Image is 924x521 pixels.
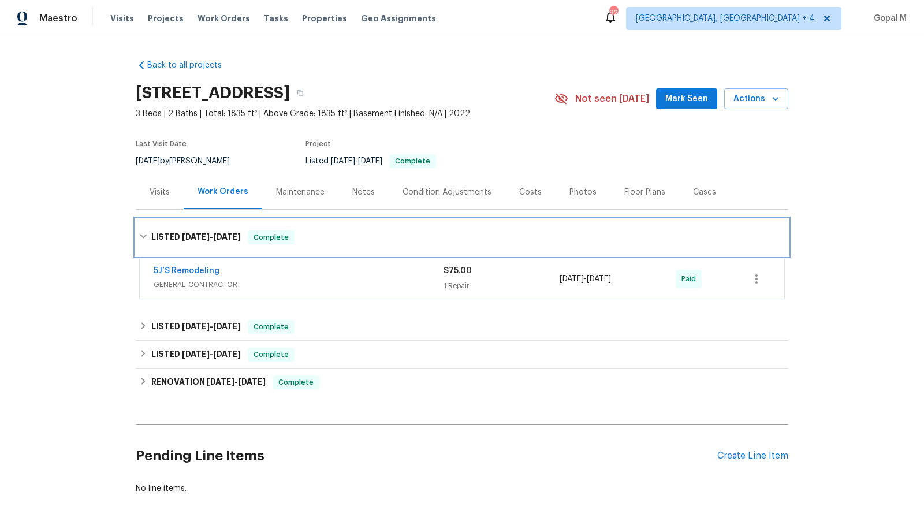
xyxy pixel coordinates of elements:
div: Condition Adjustments [403,187,491,198]
h6: LISTED [151,348,241,362]
span: [DATE] [213,322,241,330]
div: 92 [609,7,617,18]
span: Not seen [DATE] [575,93,649,105]
span: [DATE] [358,157,382,165]
div: 1 Repair [444,280,560,292]
span: Actions [733,92,779,106]
a: Back to all projects [136,59,247,71]
span: Complete [249,321,293,333]
span: Complete [274,377,318,388]
div: LISTED [DATE]-[DATE]Complete [136,219,788,256]
span: Mark Seen [665,92,708,106]
span: Geo Assignments [361,13,436,24]
span: Visits [110,13,134,24]
div: Photos [569,187,597,198]
span: [DATE] [213,350,241,358]
span: $75.00 [444,267,472,275]
span: [DATE] [182,350,210,358]
div: Floor Plans [624,187,665,198]
span: [DATE] [238,378,266,386]
span: [DATE] [560,275,584,283]
span: [DATE] [182,233,210,241]
span: [DATE] [182,322,210,330]
span: Complete [249,349,293,360]
a: 5J’S Remodeling [154,267,219,275]
div: by [PERSON_NAME] [136,154,244,168]
span: - [182,322,241,330]
span: [DATE] [213,233,241,241]
span: Properties [302,13,347,24]
span: Listed [305,157,436,165]
div: Notes [352,187,375,198]
button: Mark Seen [656,88,717,110]
span: [DATE] [136,157,160,165]
span: - [182,350,241,358]
h6: LISTED [151,230,241,244]
span: [DATE] [331,157,355,165]
span: Gopal M [869,13,907,24]
div: No line items. [136,483,788,494]
span: - [560,273,611,285]
div: LISTED [DATE]-[DATE]Complete [136,341,788,369]
span: Work Orders [198,13,250,24]
span: [GEOGRAPHIC_DATA], [GEOGRAPHIC_DATA] + 4 [636,13,815,24]
span: - [182,233,241,241]
h2: Pending Line Items [136,429,717,483]
div: Costs [519,187,542,198]
span: Complete [249,232,293,243]
div: RENOVATION [DATE]-[DATE]Complete [136,369,788,396]
div: Work Orders [198,186,248,198]
span: GENERAL_CONTRACTOR [154,279,444,291]
span: Complete [390,158,435,165]
span: [DATE] [207,378,234,386]
span: Projects [148,13,184,24]
span: Project [305,140,331,147]
span: - [331,157,382,165]
span: Tasks [264,14,288,23]
span: Maestro [39,13,77,24]
div: Maintenance [276,187,325,198]
div: Visits [150,187,170,198]
span: - [207,378,266,386]
span: [DATE] [587,275,611,283]
span: 3 Beds | 2 Baths | Total: 1835 ft² | Above Grade: 1835 ft² | Basement Finished: N/A | 2022 [136,108,554,120]
h2: [STREET_ADDRESS] [136,87,290,99]
span: Paid [681,273,701,285]
button: Copy Address [290,83,311,103]
button: Actions [724,88,788,110]
h6: RENOVATION [151,375,266,389]
span: Last Visit Date [136,140,187,147]
div: LISTED [DATE]-[DATE]Complete [136,313,788,341]
div: Cases [693,187,716,198]
h6: LISTED [151,320,241,334]
div: Create Line Item [717,451,788,462]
